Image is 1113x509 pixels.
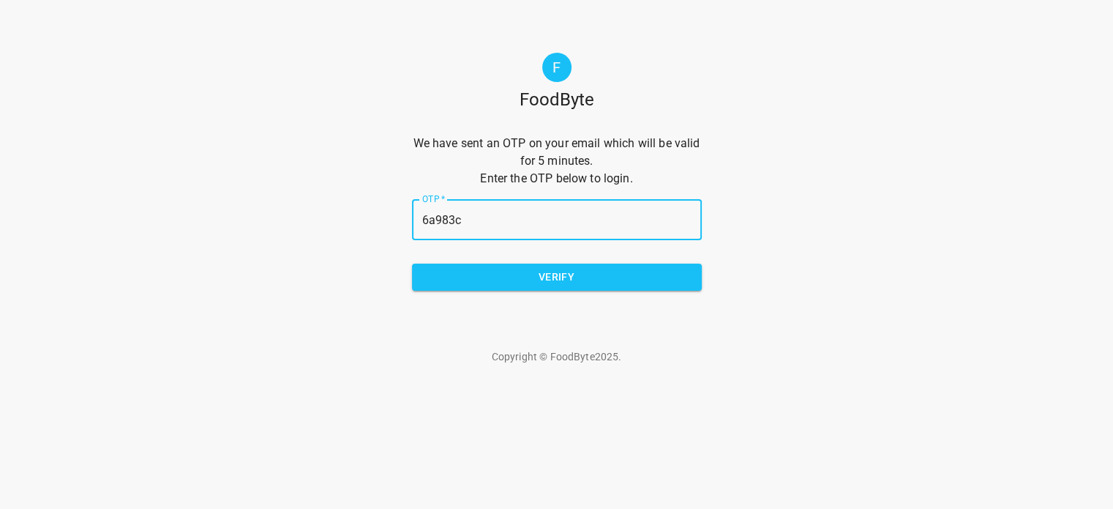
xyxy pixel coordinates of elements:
[542,53,572,82] div: F
[424,268,690,286] span: Verify
[412,264,702,291] button: Verify
[520,88,594,111] h1: FoodByte
[412,349,702,364] p: Copyright © FoodByte 2025 .
[412,135,702,187] p: We have sent an OTP on your email which will be valid for 5 minutes. Enter the OTP below to login.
